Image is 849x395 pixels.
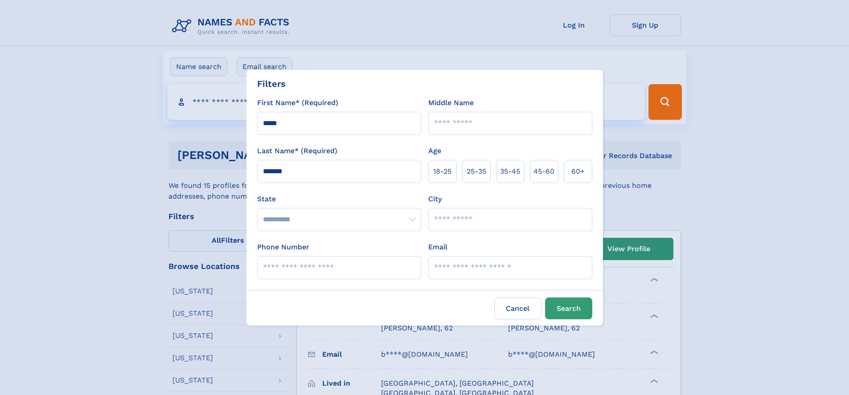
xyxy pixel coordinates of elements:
[257,77,286,90] div: Filters
[433,166,451,177] span: 18‑25
[428,242,447,252] label: Email
[257,194,421,204] label: State
[494,297,541,319] label: Cancel
[533,166,554,177] span: 45‑60
[428,98,474,108] label: Middle Name
[428,146,441,156] label: Age
[257,242,309,252] label: Phone Number
[257,98,338,108] label: First Name* (Required)
[571,166,585,177] span: 60+
[467,166,486,177] span: 25‑35
[500,166,520,177] span: 35‑45
[257,146,337,156] label: Last Name* (Required)
[428,194,442,204] label: City
[545,297,592,319] button: Search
